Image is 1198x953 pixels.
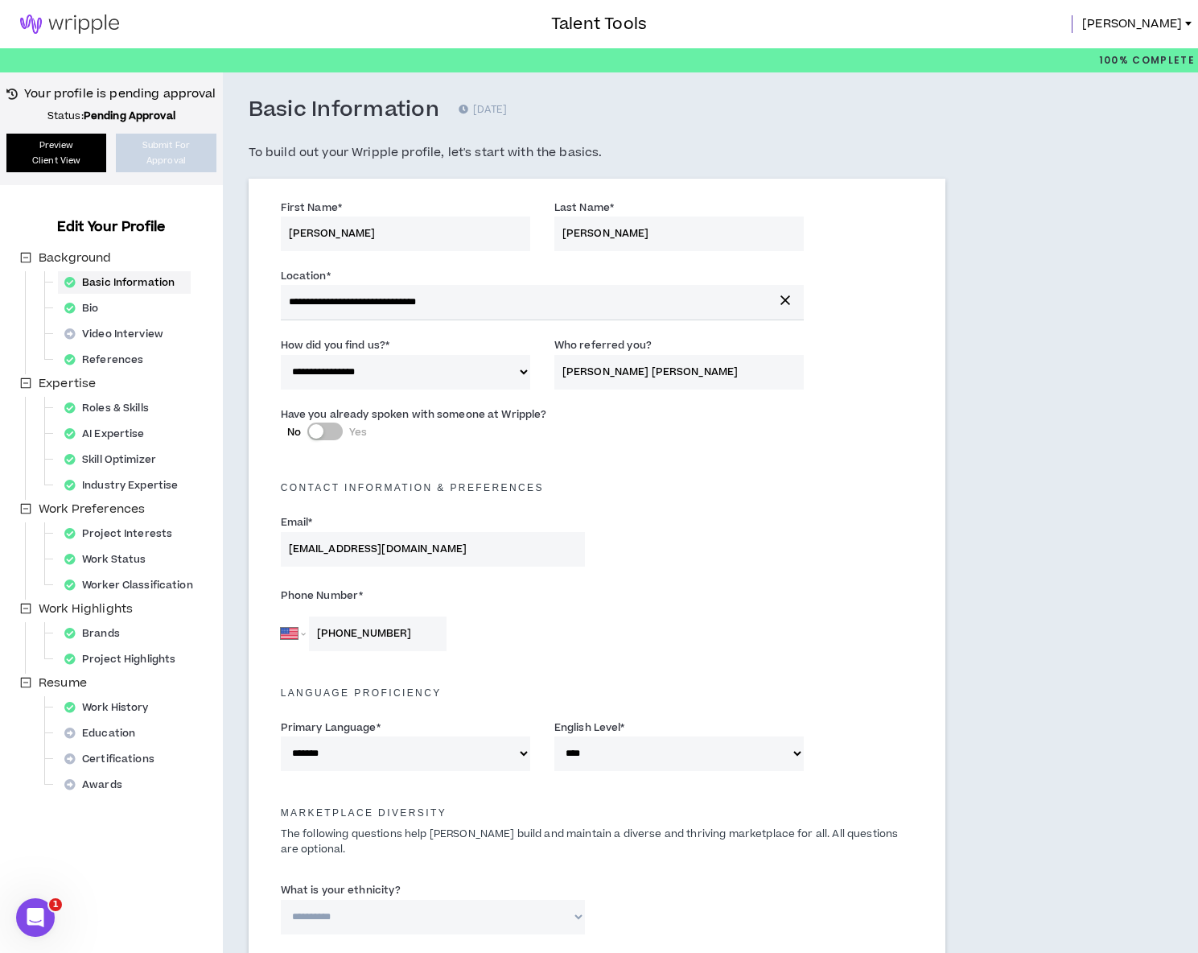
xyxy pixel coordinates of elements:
span: minus-square [20,252,31,263]
input: Last Name [554,217,804,251]
a: PreviewClient View [6,134,106,172]
span: Expertise [35,374,99,394]
span: Work Preferences [35,500,148,519]
div: Brands [58,622,136,645]
label: Location [281,263,331,289]
div: Project Highlights [58,648,191,670]
label: What is your ethnicity? [281,877,401,903]
span: minus-square [20,677,31,688]
p: 100% [1099,48,1195,72]
p: Status: [6,109,216,122]
div: Basic Information [58,271,191,294]
iframe: Intercom live chat [16,898,55,937]
span: Resume [39,675,87,691]
h5: Marketplace Diversity [269,807,926,819]
label: Phone Number [281,583,585,609]
span: Complete [1129,53,1195,68]
span: minus-square [20,503,31,514]
h5: Contact Information & preferences [269,482,926,493]
span: minus-square [20,603,31,614]
label: Primary Language [281,715,381,741]
span: Background [39,250,111,266]
label: First Name [281,195,342,221]
h5: To build out your Wripple profile, let's start with the basics. [249,143,946,163]
p: Your profile is pending approval [24,85,216,103]
span: Work Highlights [35,600,136,619]
div: Certifications [58,748,171,770]
span: Yes [349,425,367,439]
label: Last Name [554,195,614,221]
p: The following questions help [PERSON_NAME] build and maintain a diverse and thriving marketplace ... [269,827,926,857]
div: Industry Expertise [58,474,194,497]
div: Video Interview [58,323,179,345]
label: How did you find us? [281,332,390,358]
input: Enter Email [281,532,585,567]
span: [PERSON_NAME] [1082,15,1182,33]
span: Expertise [39,375,96,392]
div: Awards [58,774,138,796]
label: Email [281,510,313,535]
input: First Name [281,217,530,251]
span: Work Highlights [39,600,133,617]
div: AI Expertise [58,423,161,445]
span: 1 [49,898,62,911]
div: Bio [58,297,115,320]
div: References [58,349,159,371]
strong: Pending Approval [84,109,175,123]
div: Work Status [58,548,162,571]
label: English Level [554,715,625,741]
div: Education [58,722,151,745]
span: Work Preferences [39,501,145,518]
h3: Basic Information [249,97,439,124]
h3: Edit Your Profile [51,217,172,237]
span: Resume [35,674,90,693]
div: Worker Classification [58,574,209,596]
span: No [287,425,301,439]
label: Who referred you? [554,332,652,358]
p: [DATE] [459,102,507,118]
div: Project Interests [58,522,188,545]
h5: Language Proficiency [269,687,926,699]
span: minus-square [20,377,31,389]
button: Submit ForApproval [116,134,216,172]
h3: Talent Tools [551,12,647,36]
label: Have you already spoken with someone at Wripple? [281,402,547,427]
div: Roles & Skills [58,397,165,419]
div: Work History [58,696,165,719]
div: Skill Optimizer [58,448,172,471]
input: Name [554,355,804,390]
span: Background [35,249,114,268]
button: NoYes [307,423,343,440]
